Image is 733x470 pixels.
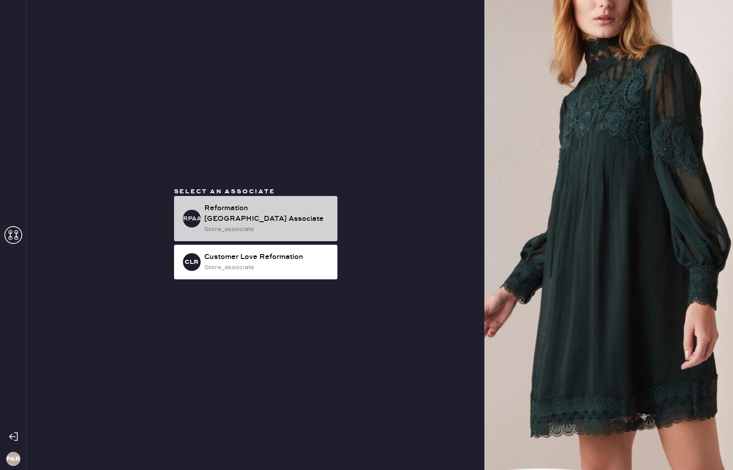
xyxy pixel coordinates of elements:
h3: RPAA [183,215,201,222]
h3: PAR [6,456,20,462]
span: Select an associate [174,188,275,196]
div: Customer Love Reformation [204,252,330,262]
div: Reformation [GEOGRAPHIC_DATA] Associate [204,203,330,224]
div: store_associate [204,224,330,234]
div: store_associate [204,262,330,272]
h3: CLR [185,259,198,265]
